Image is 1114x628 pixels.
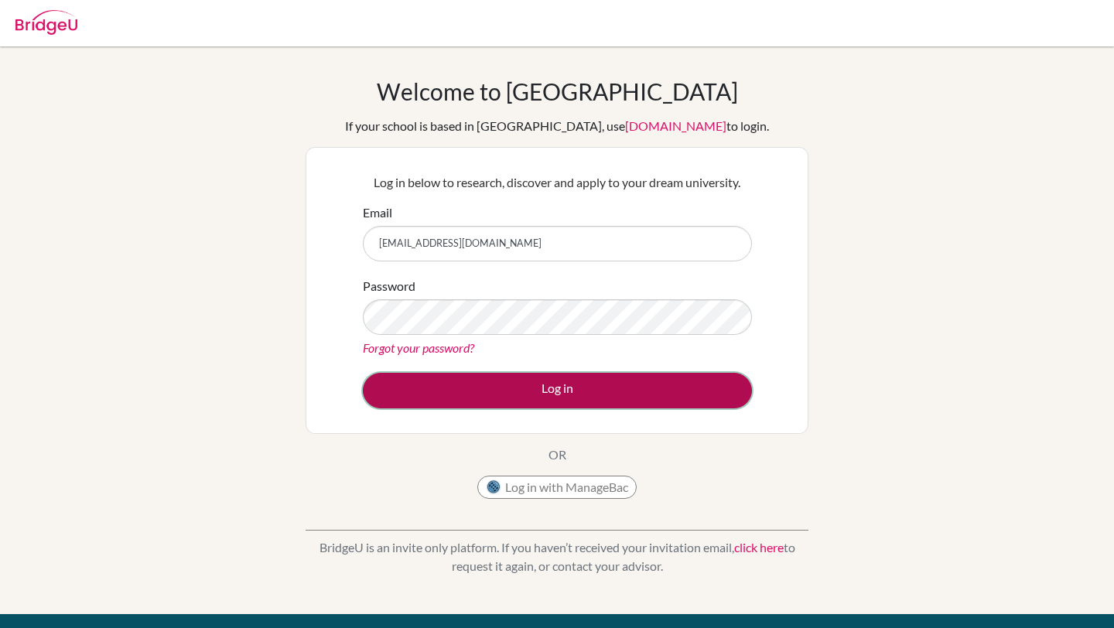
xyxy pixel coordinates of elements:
[345,117,769,135] div: If your school is based in [GEOGRAPHIC_DATA], use to login.
[363,340,474,355] a: Forgot your password?
[363,173,752,192] p: Log in below to research, discover and apply to your dream university.
[477,476,637,499] button: Log in with ManageBac
[625,118,726,133] a: [DOMAIN_NAME]
[734,540,784,555] a: click here
[363,277,415,295] label: Password
[306,538,808,575] p: BridgeU is an invite only platform. If you haven’t received your invitation email, to request it ...
[15,10,77,35] img: Bridge-U
[363,203,392,222] label: Email
[548,445,566,464] p: OR
[363,373,752,408] button: Log in
[377,77,738,105] h1: Welcome to [GEOGRAPHIC_DATA]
